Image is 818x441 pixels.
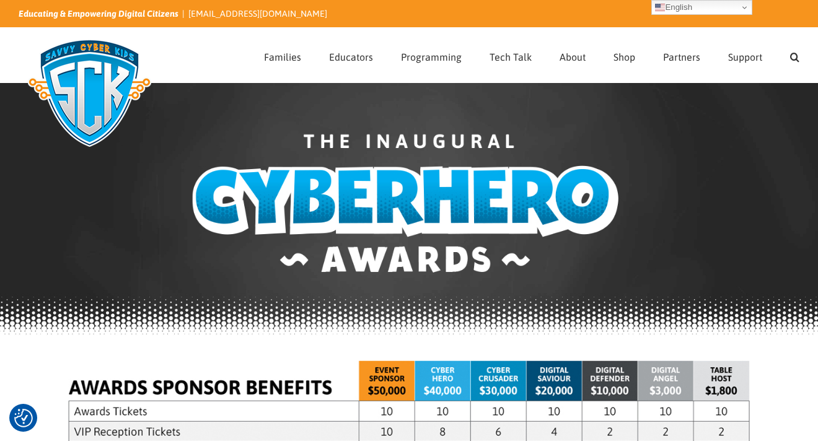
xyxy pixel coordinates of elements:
[401,28,462,82] a: Programming
[560,52,586,62] span: About
[790,28,799,82] a: Search
[19,9,178,19] i: Educating & Empowering Digital Citizens
[14,409,33,427] button: Consent Preferences
[560,28,586,82] a: About
[728,52,762,62] span: Support
[663,28,700,82] a: Partners
[188,9,327,19] a: [EMAIL_ADDRESS][DOMAIN_NAME]
[490,52,532,62] span: Tech Talk
[663,52,700,62] span: Partners
[264,28,301,82] a: Families
[14,409,33,427] img: Revisit consent button
[655,2,665,12] img: en
[728,28,762,82] a: Support
[613,52,635,62] span: Shop
[19,31,161,155] img: Savvy Cyber Kids Logo
[68,360,750,370] a: SCK-Awards-Prospectus-chart
[264,28,799,82] nav: Main Menu
[401,52,462,62] span: Programming
[613,28,635,82] a: Shop
[264,52,301,62] span: Families
[490,28,532,82] a: Tech Talk
[329,28,373,82] a: Educators
[329,52,373,62] span: Educators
